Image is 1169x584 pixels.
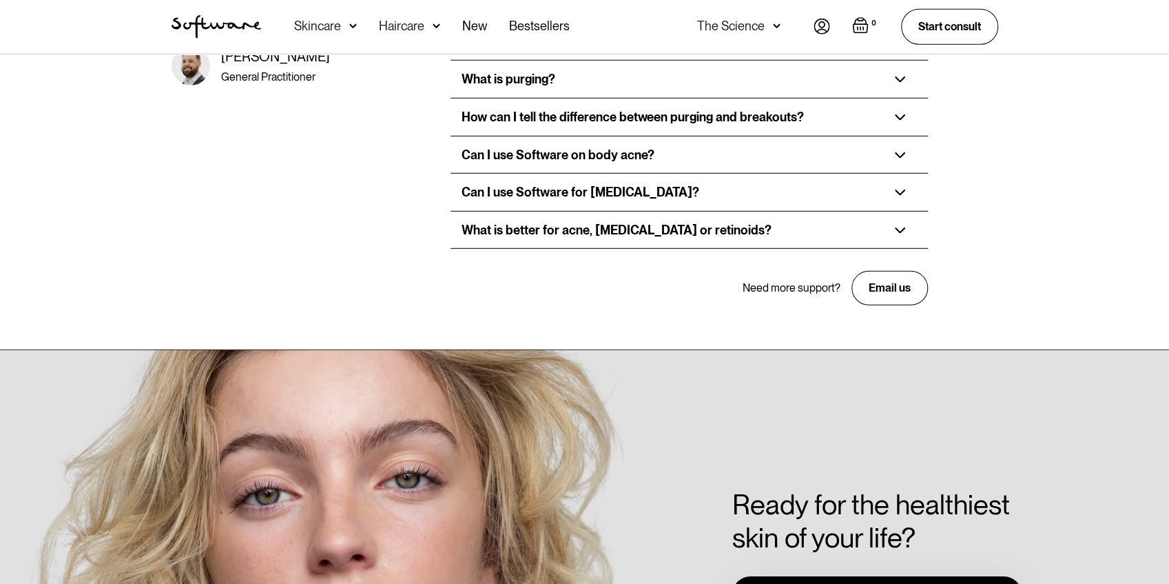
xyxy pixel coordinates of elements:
div: General Practitioner [221,70,330,83]
a: home [172,15,261,39]
div: Can I use Software for [MEDICAL_DATA]? [462,185,699,200]
div: Skincare [294,19,341,33]
img: arrow down [773,19,780,33]
a: Email us [851,271,928,305]
div: How can I tell the difference between purging and breakouts? [462,110,804,125]
a: Open empty cart [852,17,879,37]
div: Can I use Software on body acne? [462,148,654,163]
div: 0 [869,17,879,30]
div: What is better for acne, [MEDICAL_DATA] or retinoids? [462,223,772,238]
img: Software Logo [172,15,261,39]
h2: Ready for the healthiest skin of your life? [732,488,1022,554]
a: Start consult [901,9,998,44]
div: The Science [697,19,765,33]
img: arrow down [433,19,440,33]
img: Dr, Matt headshot [172,47,210,85]
div: Haircare [379,19,424,33]
div: Need more support? [743,281,840,294]
div: [PERSON_NAME] [221,48,330,65]
img: arrow down [349,19,357,33]
div: What is purging? [462,72,555,87]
